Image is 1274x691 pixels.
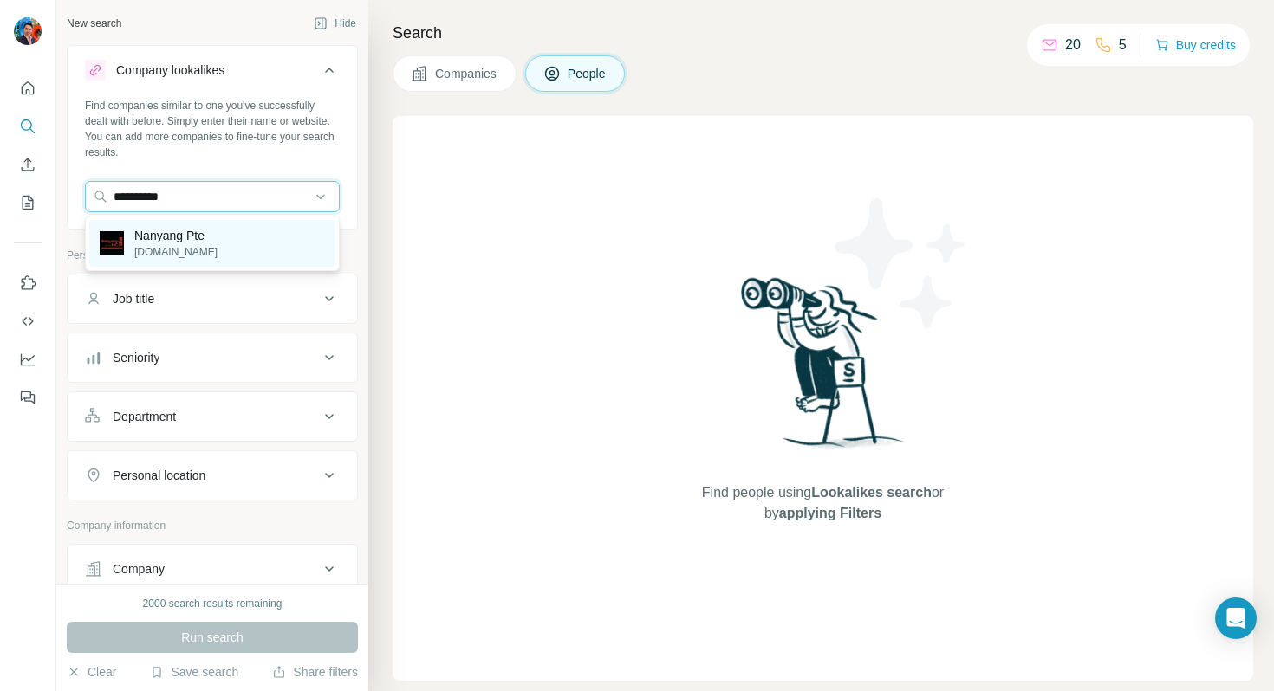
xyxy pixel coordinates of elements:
button: Department [68,396,357,437]
button: Save search [150,663,238,681]
span: Lookalikes search [811,485,932,500]
button: Buy credits [1155,33,1236,57]
div: Company [113,560,165,578]
div: Personal location [113,467,205,484]
button: Company lookalikes [68,49,357,98]
button: Clear [67,663,116,681]
p: [DOMAIN_NAME] [134,244,218,260]
div: Job title [113,290,154,307]
div: New search [67,16,121,31]
div: 2000 search results remaining [143,596,283,611]
button: Feedback [14,382,42,413]
img: Avatar [14,17,42,45]
button: My lists [14,187,42,218]
button: Use Surfe on LinkedIn [14,268,42,299]
div: Find companies similar to one you've successfully dealt with before. Simply enter their name or w... [85,98,340,160]
button: Share filters [272,663,358,681]
button: Personal location [68,455,357,496]
button: Quick start [14,73,42,104]
p: Personal information [67,248,358,263]
button: Company [68,548,357,590]
div: Company lookalikes [116,61,224,79]
button: Job title [68,278,357,320]
button: Enrich CSV [14,149,42,180]
span: Find people using or by [684,482,961,524]
p: 5 [1119,35,1127,55]
p: 20 [1065,35,1081,55]
span: applying Filters [779,506,881,520]
h4: Search [393,21,1253,45]
button: Search [14,111,42,142]
img: Surfe Illustration - Stars [823,185,979,341]
button: Hide [302,10,368,36]
div: Seniority [113,349,159,366]
div: Open Intercom Messenger [1215,597,1257,639]
img: Nanyang Pte [100,231,124,255]
p: Company information [67,518,358,533]
p: Nanyang Pte [134,227,218,244]
span: People [568,65,608,82]
button: Dashboard [14,344,42,375]
img: Surfe Illustration - Woman searching with binoculars [733,273,913,466]
button: Use Surfe API [14,306,42,337]
span: Companies [435,65,498,82]
div: Department [113,408,176,425]
button: Seniority [68,337,357,378]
